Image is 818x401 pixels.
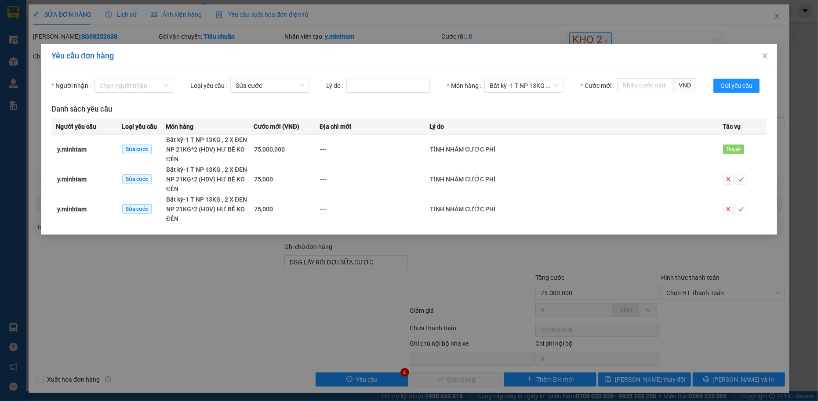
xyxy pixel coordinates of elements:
input: Cước mới [617,78,674,92]
label: Cước mới [581,79,617,93]
span: --- [320,176,327,183]
span: --- [320,146,327,153]
label: Loại yêu cầu [190,79,230,93]
button: Close [753,44,777,69]
span: Tác vụ [723,122,741,131]
span: - 1 T NP 13KG , 2 X ĐEN NP 21KG*2 (HDV) HƯ BỂ KO ĐỀN [166,196,247,222]
span: Người yêu cầu [56,122,96,131]
input: Lý do [347,79,430,93]
button: close [723,174,734,184]
button: check [736,204,746,214]
span: Gửi yêu cầu [720,81,753,90]
span: check [736,206,746,212]
span: 75,000,000 [254,146,285,153]
span: --- [320,206,327,213]
span: Món hàng [166,122,193,131]
label: Món hàng [447,79,484,93]
span: Địa chỉ mới [320,122,351,131]
button: check [736,174,746,184]
span: Duyệt [723,145,744,154]
span: Bất kỳ [490,79,558,92]
button: close [723,204,734,214]
span: - 1 T NP 13KG , 2 X ĐEN NP 21KG*2 (HDV) HƯ BỂ KO ĐỀN [166,166,247,192]
span: 75,000 [254,176,273,183]
h3: Danh sách yêu cầu [51,104,767,115]
span: Bất kỳ [166,166,247,192]
span: Bất kỳ [166,136,247,163]
span: check [736,176,746,182]
strong: y.minhtam [57,206,87,213]
span: close [723,176,733,182]
span: TÍNH NHẦM CƯỚC PHÍ [430,206,495,213]
strong: y.minhtam [57,176,87,183]
span: TÍNH NHẦM CƯỚC PHÍ [430,146,495,153]
span: Sửa cước [122,174,152,184]
label: Lý do [327,79,347,93]
span: TÍNH NHẦM CƯỚC PHÍ [430,176,495,183]
label: Người nhận [51,79,94,93]
span: - 1 T NP 13KG , 2 X ĐEN NP 21KG*2 (HDV) HƯ BỂ KO ĐỀN [166,136,247,163]
div: Yêu cầu đơn hàng [51,51,767,61]
span: Lý do [429,122,444,131]
span: Loại yêu cầu [122,122,157,131]
input: Người nhận [100,79,162,92]
span: Sửa cước [122,204,152,214]
span: - 1 T NP 13KG , 2 X ĐEN NP 21KG*2 (HDV) HƯ BỂ KO ĐỀN [508,82,665,89]
span: Cước mới (VNĐ) [254,122,299,131]
span: VND [674,78,696,92]
span: Sửa cước [236,79,304,92]
span: Sửa cước [122,145,152,154]
strong: y.minhtam [57,146,87,153]
span: 75,000 [254,206,273,213]
span: close [723,206,733,212]
span: close [761,52,768,59]
button: Gửi yêu cầu [713,79,760,93]
span: Bất kỳ [166,196,247,222]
